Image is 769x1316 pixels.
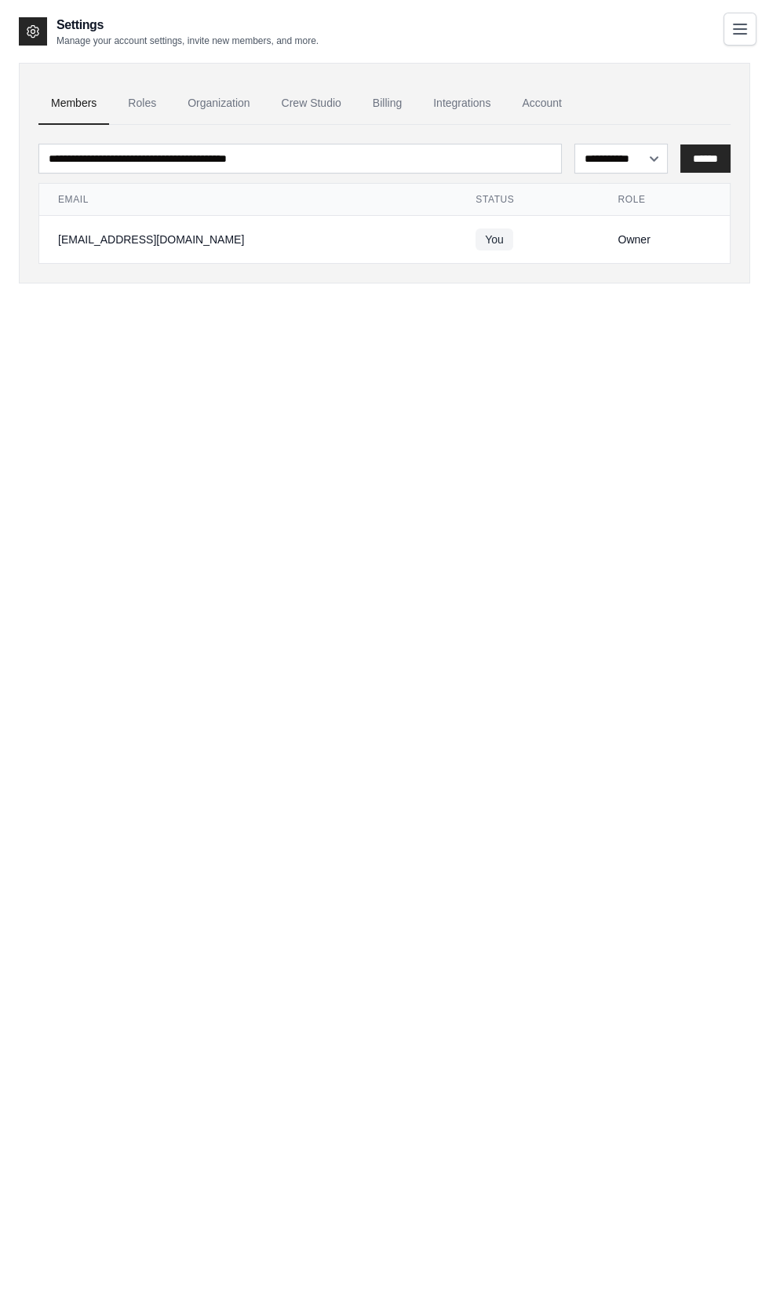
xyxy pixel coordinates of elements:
span: You [476,228,513,250]
a: Integrations [421,82,503,125]
div: Owner [618,232,712,247]
div: [EMAIL_ADDRESS][DOMAIN_NAME] [58,232,438,247]
a: Organization [175,82,262,125]
a: Account [509,82,574,125]
th: Role [600,184,731,216]
a: Crew Studio [269,82,354,125]
th: Email [39,184,457,216]
button: Toggle navigation [723,13,756,46]
a: Billing [360,82,414,125]
a: Members [38,82,109,125]
p: Manage your account settings, invite new members, and more. [56,35,319,47]
h2: Settings [56,16,319,35]
th: Status [457,184,599,216]
a: Roles [115,82,169,125]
